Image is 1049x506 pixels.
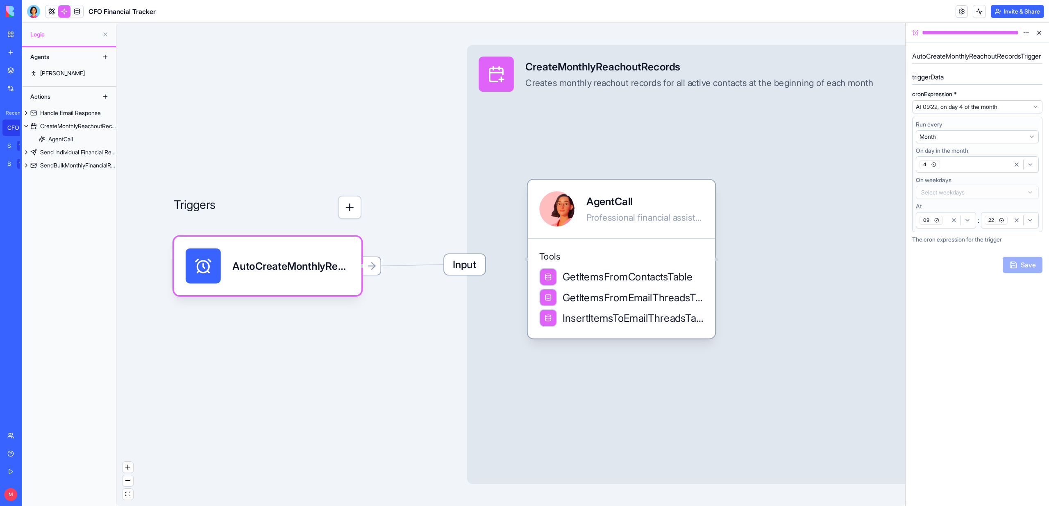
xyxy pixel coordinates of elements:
[40,161,116,169] div: SendBulkMonthlyFinancialRequests
[2,138,35,154] a: Social Media Content GeneratorTRY
[912,51,1042,61] h5: AutoCreateMonthlyReachoutRecordsTrigger
[26,50,92,63] div: Agents
[2,110,20,116] span: Recent
[7,160,11,168] div: Blog Generation Pro
[89,7,156,16] span: CFO Financial Tracker
[916,147,1039,155] label: On day in the month
[364,264,464,266] g: Edge from 68b949f03528b493c9b8aec1 to 68b9423c94aed00a9e8c1123
[40,109,101,117] div: Handle Email Response
[916,156,1039,173] button: 4
[920,160,940,169] span: 4
[174,149,361,296] div: Triggers
[22,67,116,80] a: [PERSON_NAME]
[232,259,350,273] div: AutoCreateMonthlyReachoutRecordsTrigger
[40,69,85,77] div: [PERSON_NAME]
[525,77,873,89] div: Creates monthly reachout records for all active contacts at the beginning of each month
[30,30,99,38] span: Logic
[539,251,703,262] span: Tools
[920,216,943,225] span: 09
[563,270,692,285] span: GetItemsFromContactsTable
[2,120,35,136] a: CFO Financial Tracker
[912,235,1042,244] div: The cron expression for the trigger
[22,146,116,159] a: Send Individual Financial Request
[26,90,92,103] div: Actions
[586,212,704,224] div: Professional financial assistant
[123,489,133,500] button: fit view
[123,462,133,473] button: zoom in
[981,212,1039,228] button: 22
[528,180,715,339] div: AgentCallProfessional financial assistantToolsGetItemsFromContactsTableGetItemsFromEmailThreadsTa...
[7,142,11,150] div: Social Media Content Generator
[17,141,30,151] div: TRY
[916,202,1039,210] label: At
[912,91,952,97] span: cronExpression
[7,124,30,132] div: CFO Financial Tracker
[912,72,1042,82] h5: triggerData
[985,216,1008,225] span: 22
[4,488,17,501] span: M
[17,159,30,169] div: TRY
[525,59,873,74] div: CreateMonthlyReachoutRecords
[22,106,116,120] a: Handle Email Response
[22,120,116,133] a: CreateMonthlyReachoutRecords
[563,311,703,325] span: InsertItemsToEmailThreadsTable
[563,290,703,305] span: GetItemsFromEmailThreadsTable
[48,135,73,143] div: AgentCall
[916,212,976,228] button: 09
[978,215,979,225] span: :
[6,6,57,17] img: logo
[22,159,116,172] a: SendBulkMonthlyFinancialRequests
[916,176,1039,184] label: On weekdays
[444,254,485,275] span: Input
[40,122,116,130] div: CreateMonthlyReachoutRecords
[40,148,116,156] div: Send Individual Financial Request
[174,196,216,219] p: Triggers
[2,156,35,172] a: Blog Generation ProTRY
[586,194,704,209] div: AgentCall
[916,120,1039,129] label: Run every
[916,130,1039,143] button: Select frequency
[123,475,133,486] button: zoom out
[912,100,1042,113] button: Select preset schedule
[174,237,361,295] div: AutoCreateMonthlyReachoutRecordsTrigger
[22,133,116,146] a: AgentCall
[467,45,967,484] div: InputCreateMonthlyReachoutRecordsCreates monthly reachout records for all active contacts at the ...
[991,5,1044,18] button: Invite & Share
